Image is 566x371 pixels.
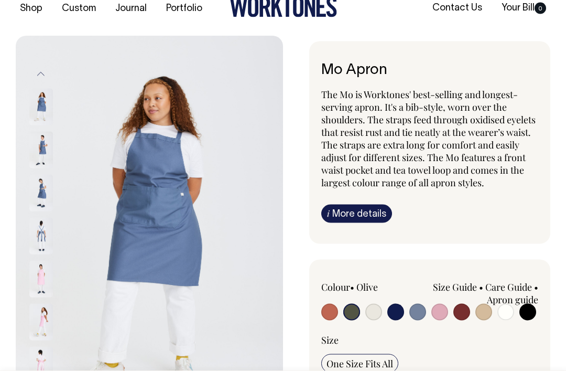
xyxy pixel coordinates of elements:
span: • [479,281,483,293]
img: blue/grey [29,218,53,255]
button: Previous [33,62,49,86]
a: Care Guide [485,281,532,293]
div: Colour [321,281,408,293]
span: • [350,281,354,293]
img: pink [29,261,53,298]
img: pink [29,304,53,341]
a: iMore details [321,205,392,223]
span: One Size Fits All [326,357,393,370]
label: Olive [356,281,378,293]
h6: Mo Apron [321,62,538,79]
span: The Mo is Worktones' best-selling and longest-serving apron. It's a bib-style, worn over the shou... [321,88,536,189]
img: blue/grey [29,89,53,126]
a: Size Guide [433,281,477,293]
span: i [327,208,330,219]
img: blue/grey [29,132,53,169]
span: • [534,281,538,293]
span: 0 [535,3,546,14]
img: blue/grey [29,175,53,212]
a: Apron guide [487,293,538,306]
div: Size [321,334,538,346]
